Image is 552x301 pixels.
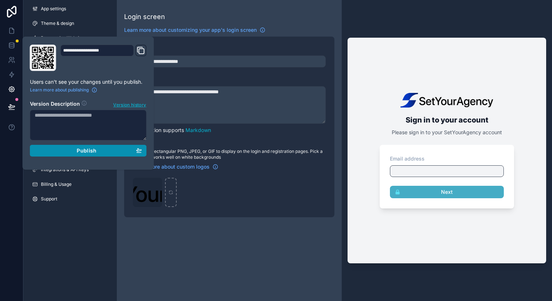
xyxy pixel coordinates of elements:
[185,127,211,133] a: Markdown
[26,18,114,29] a: Theme & design
[26,32,114,44] a: Progressive Web App
[30,78,147,86] p: Users can't see your changes until you publish.
[26,178,114,190] a: Billing & Usage
[390,155,425,162] label: Email address
[133,148,326,160] span: Upload a rectangular PNG, JPEG, or GIF to display on the login and registration pages. Pick a log...
[124,26,257,34] span: Learn more about customizing your app's login screen
[133,127,184,133] span: This section supports
[41,35,85,41] span: Progressive Web App
[41,6,66,12] span: App settings
[61,45,147,71] div: Domain and Custom Link
[390,186,504,198] button: Next
[30,87,97,93] a: Learn more about publishing
[133,163,210,170] span: Learn more about custom logos
[400,93,493,108] img: logo
[124,26,265,34] a: Learn more about customizing your app's login screen
[41,196,57,202] span: Support
[41,167,89,173] span: Integrations & API Keys
[30,87,89,93] span: Learn more about publishing
[41,181,72,187] span: Billing & Usage
[26,3,114,15] a: App settings
[133,163,218,170] a: Learn more about custom logos
[30,145,147,157] button: Publish
[77,147,96,154] span: Publish
[113,100,146,108] button: Version history
[30,100,80,108] h2: Version Description
[124,12,165,22] div: Login screen
[26,164,114,176] a: Integrations & API Keys
[392,129,502,135] span: Please sign in to your SetYourAgency account
[26,193,114,205] a: Support
[377,113,517,127] h2: Sign in to your account
[41,20,74,26] span: Theme & design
